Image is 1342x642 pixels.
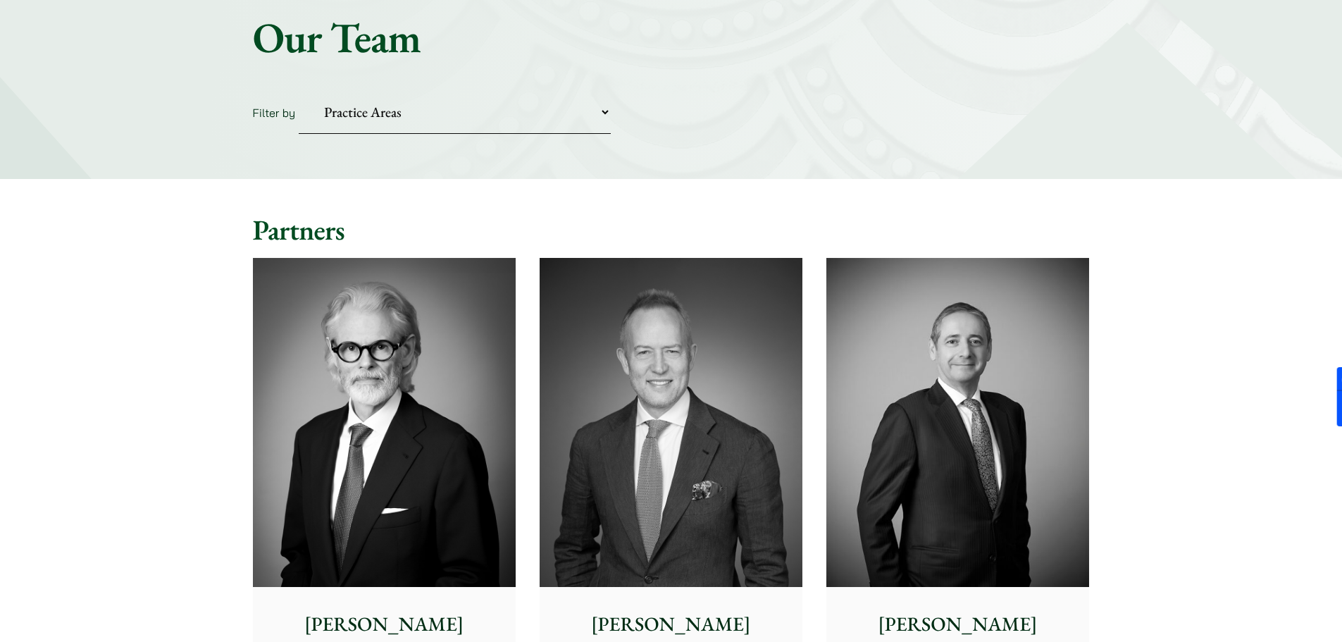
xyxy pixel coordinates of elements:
[253,213,1090,247] h2: Partners
[253,12,1090,63] h1: Our Team
[551,610,791,639] p: [PERSON_NAME]
[253,106,296,120] label: Filter by
[264,610,504,639] p: [PERSON_NAME]
[838,610,1078,639] p: [PERSON_NAME]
